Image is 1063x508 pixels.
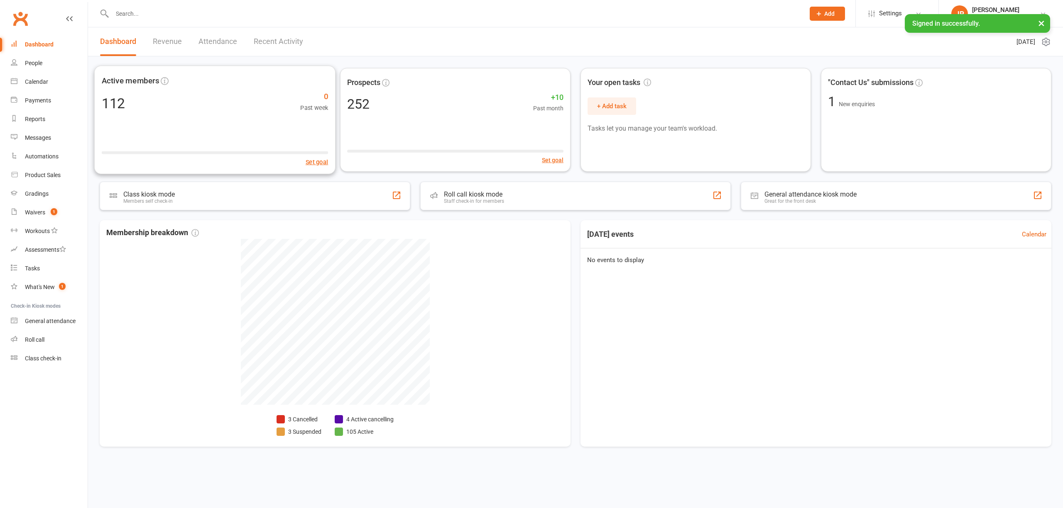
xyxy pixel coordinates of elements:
div: 252 [347,97,370,111]
a: Calendar [11,73,88,91]
div: What's New [25,284,55,290]
span: 0 [300,90,328,103]
div: Automations [25,153,59,160]
a: Class kiosk mode [11,349,88,368]
a: Automations [11,147,88,166]
a: Calendar [1022,229,1046,239]
a: What's New1 [11,278,88,297]
a: Product Sales [11,166,88,185]
div: [PERSON_NAME] [972,6,1019,14]
li: 3 Cancelled [277,415,321,424]
div: Dashboard [25,41,54,48]
div: Assessments [25,246,66,253]
a: Dashboard [11,35,88,54]
span: 1 [828,94,839,109]
a: People [11,54,88,73]
a: Gradings [11,185,88,203]
span: +10 [533,92,563,104]
div: JP [951,5,968,22]
span: Prospects [347,77,380,89]
p: Tasks let you manage your team's workload. [588,123,804,134]
div: General attendance [25,318,76,324]
span: 1 [59,283,66,290]
a: Assessments [11,241,88,259]
span: 1 [51,208,57,215]
span: Signed in successfully. [912,19,980,27]
div: Reports [25,116,45,122]
li: 3 Suspended [277,427,321,436]
div: Messages [25,134,51,141]
a: Waivers 1 [11,203,88,222]
span: Past month [533,104,563,113]
a: Reports [11,110,88,129]
div: Waivers [25,209,45,216]
div: People [25,60,42,66]
button: Add [810,7,845,21]
div: Roll call kiosk mode [444,190,504,198]
span: "Contact Us" submissions [828,77,914,89]
div: No events to display [577,248,1055,272]
div: Staff check-in for members [444,198,504,204]
a: Payments [11,91,88,110]
div: Tasks [25,265,40,272]
div: Members self check-in [123,198,175,204]
div: Gradings [25,190,49,197]
span: [DATE] [1016,37,1035,47]
a: Attendance [198,27,237,56]
li: 105 Active [335,427,394,436]
span: Membership breakdown [106,227,199,239]
div: Class check-in [25,355,61,362]
a: Workouts [11,222,88,241]
div: Platinum Jiu Jitsu [972,14,1019,21]
a: Messages [11,129,88,147]
div: Workouts [25,228,50,234]
h3: [DATE] events [580,227,640,242]
span: New enquiries [839,101,875,107]
span: Settings [879,4,902,23]
a: Recent Activity [254,27,303,56]
input: Search... [110,8,799,19]
button: Set goal [542,156,563,165]
span: Active members [102,75,159,87]
div: Calendar [25,78,48,85]
a: General attendance kiosk mode [11,312,88,331]
span: Add [824,10,835,17]
span: Your open tasks [588,77,651,89]
div: Roll call [25,336,44,343]
div: Product Sales [25,172,61,178]
div: Class kiosk mode [123,190,175,198]
span: Past week [300,103,328,112]
button: × [1034,14,1049,32]
div: Payments [25,97,51,104]
div: Great for the front desk [764,198,857,204]
a: Roll call [11,331,88,349]
a: Tasks [11,259,88,278]
div: General attendance kiosk mode [764,190,857,198]
a: Revenue [153,27,182,56]
a: Dashboard [100,27,136,56]
li: 4 Active cancelling [335,415,394,424]
div: 112 [102,96,125,110]
button: + Add task [588,97,636,115]
a: Clubworx [10,8,31,29]
button: Set goal [306,157,328,167]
